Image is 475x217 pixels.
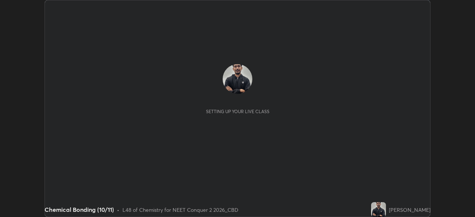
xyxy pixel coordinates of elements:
div: Chemical Bonding (10/11) [45,205,114,214]
img: 213def5e5dbf4e79a6b4beccebb68028.jpg [371,202,386,217]
div: L48 of Chemistry for NEET Conquer 2 2026_CBD [122,206,238,214]
img: 213def5e5dbf4e79a6b4beccebb68028.jpg [223,64,252,94]
div: Setting up your live class [206,109,269,114]
div: • [117,206,119,214]
div: [PERSON_NAME] [389,206,430,214]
